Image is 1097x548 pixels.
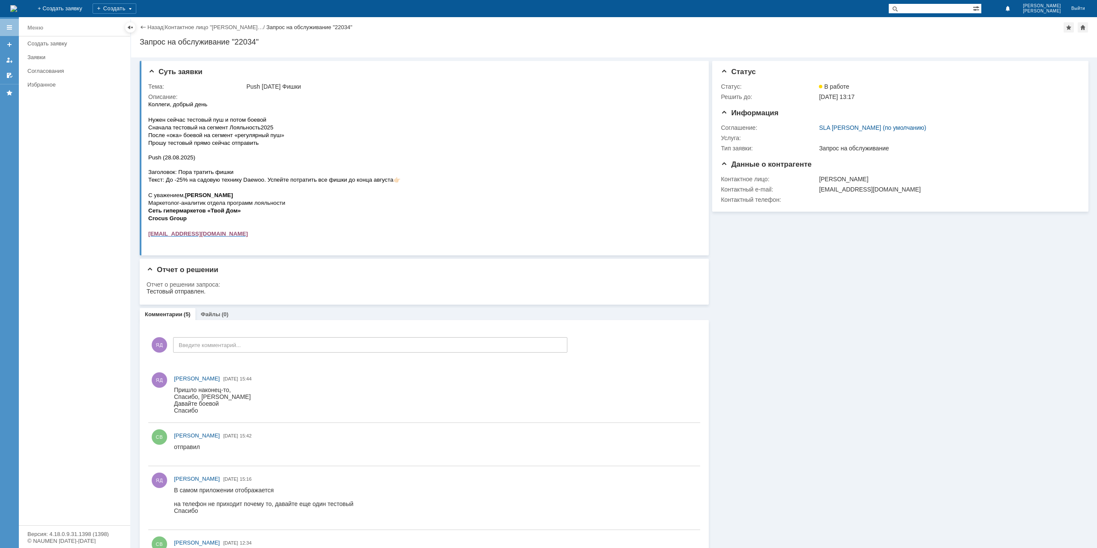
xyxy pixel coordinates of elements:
[37,92,85,98] b: [PERSON_NAME]
[93,3,136,14] div: Создать
[1064,22,1074,33] div: Добавить в избранное
[246,83,695,90] div: Push [DATE] Фишки
[27,538,122,544] div: © NAUMEN [DATE]-[DATE]
[152,337,167,353] span: ЯД
[125,22,135,33] div: Скрыть меню
[174,375,220,382] span: [PERSON_NAME]
[27,23,43,33] div: Меню
[174,374,220,383] a: [PERSON_NAME]
[10,5,17,12] a: Перейти на домашнюю страницу
[223,433,238,438] span: [DATE]
[201,311,220,317] a: Файлы
[27,68,125,74] div: Согласования
[24,64,129,78] a: Согласования
[240,540,252,545] span: 12:34
[3,69,16,82] a: Мои согласования
[148,93,696,100] div: Описание:
[819,93,854,100] span: [DATE] 13:17
[165,24,264,30] a: Контактное лицо "[PERSON_NAME]…
[721,160,812,168] span: Данные о контрагенте
[721,93,817,100] div: Решить до:
[27,81,116,88] div: Избранное
[27,531,122,537] div: Версия: 4.18.0.9.31.1398 (1398)
[27,40,125,47] div: Создать заявку
[24,51,129,64] a: Заявки
[174,539,220,546] span: [PERSON_NAME]
[973,4,981,12] span: Расширенный поиск
[223,540,238,545] span: [DATE]
[148,83,245,90] div: Тема:
[819,83,849,90] span: В работе
[223,376,238,381] span: [DATE]
[721,124,817,131] div: Соглашение:
[721,109,778,117] span: Информация
[721,196,817,203] div: Контактный телефон:
[721,68,755,76] span: Статус
[245,76,252,83] span: 👉🏻
[174,432,220,439] span: [PERSON_NAME]
[148,68,202,76] span: Суть заявки
[174,431,220,440] a: [PERSON_NAME]
[721,135,817,141] div: Услуга:
[721,83,817,90] div: Статус:
[819,124,926,131] a: SLA [PERSON_NAME] (по умолчанию)
[222,311,228,317] div: (0)
[184,311,191,317] div: (5)
[819,176,1074,183] div: [PERSON_NAME]
[721,145,817,152] div: Тип заявки:
[223,476,238,482] span: [DATE]
[23,54,47,60] span: .08.2025)
[174,475,220,483] a: [PERSON_NAME]
[819,186,1074,193] div: [EMAIL_ADDRESS][DOMAIN_NAME]
[174,539,220,547] a: [PERSON_NAME]
[1078,22,1088,33] div: Сделать домашней страницей
[10,5,17,12] img: logo
[163,24,165,30] div: |
[145,311,183,317] a: Комментарии
[1023,9,1061,14] span: [PERSON_NAME]
[721,176,817,183] div: Контактное лицо:
[240,433,252,438] span: 15:42
[3,38,16,51] a: Создать заявку
[240,376,252,381] span: 15:44
[24,37,129,50] a: Создать заявку
[266,24,352,30] div: Запрос на обслуживание "22034"
[819,145,1074,152] div: Запрос на обслуживание
[240,476,252,482] span: 15:16
[147,24,163,30] a: Назад
[27,54,125,60] div: Заявки
[147,281,696,288] div: Отчет о решении запроса:
[147,266,218,274] span: Отчет о решении
[140,38,1088,46] div: Запрос на обслуживание "22034"
[174,476,220,482] span: [PERSON_NAME]
[165,24,267,30] div: /
[3,53,16,67] a: Мои заявки
[20,54,23,60] span: 8
[721,186,817,193] div: Контактный e-mail:
[1023,3,1061,9] span: [PERSON_NAME]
